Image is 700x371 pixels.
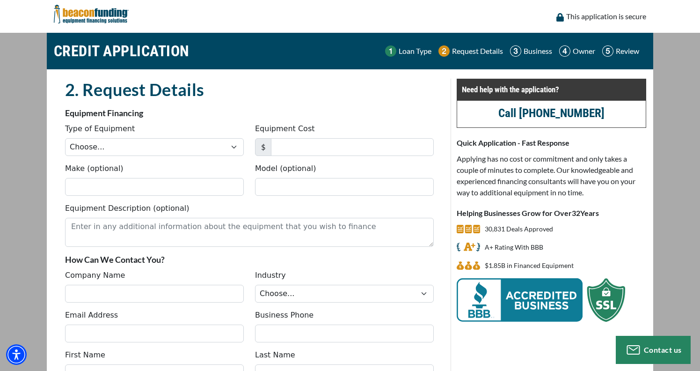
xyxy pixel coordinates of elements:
img: Step 5 [602,45,613,57]
label: Make (optional) [65,163,124,174]
label: Type of Equipment [65,123,135,134]
label: Equipment Cost [255,123,315,134]
button: Contact us [616,336,691,364]
label: Model (optional) [255,163,316,174]
img: Step 4 [559,45,570,57]
p: Loan Type [399,45,431,57]
a: call (847) 897-2486 [498,106,605,120]
p: Helping Businesses Grow for Over Years [457,208,646,219]
label: First Name [65,349,105,361]
p: Business [524,45,552,57]
p: Quick Application - Fast Response [457,137,646,148]
p: This application is secure [566,11,646,22]
h2: 2. Request Details [65,79,434,100]
label: Industry [255,270,286,281]
img: BBB Acredited Business and SSL Protection [457,278,625,322]
p: Need help with the application? [462,84,641,95]
img: Step 2 [438,45,450,57]
label: Business Phone [255,310,314,321]
img: Step 1 [385,45,396,57]
label: Email Address [65,310,118,321]
img: lock icon to convery security [556,13,564,22]
span: Contact us [644,345,682,354]
p: How Can We Contact You? [65,254,434,265]
p: 30,831 Deals Approved [485,223,553,235]
label: Last Name [255,349,295,361]
h1: CREDIT APPLICATION [54,37,190,65]
img: Step 3 [510,45,521,57]
p: Owner [573,45,595,57]
span: $ [255,138,271,156]
label: Equipment Description (optional) [65,203,189,214]
div: Accessibility Menu [6,344,27,365]
label: Company Name [65,270,125,281]
p: Applying has no cost or commitment and only takes a couple of minutes to complete. Our knowledgea... [457,153,646,198]
p: Equipment Financing [65,107,434,119]
span: 32 [572,208,580,217]
p: $1,848,637,807 in Financed Equipment [485,260,574,271]
p: Request Details [452,45,503,57]
p: A+ Rating With BBB [485,242,543,253]
p: Review [616,45,639,57]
